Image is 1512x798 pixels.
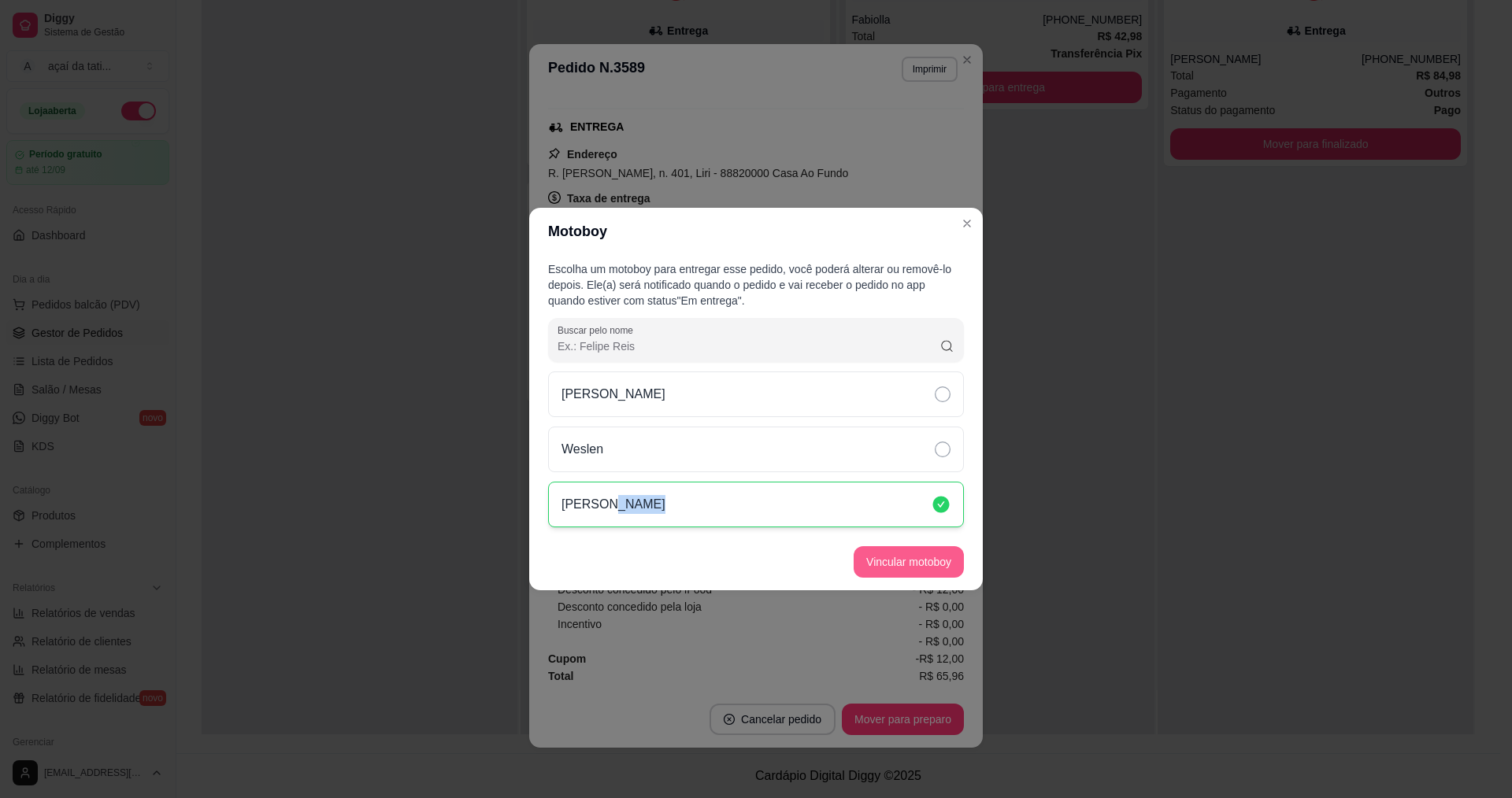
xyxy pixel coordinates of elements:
[561,385,665,404] p: [PERSON_NAME]
[558,338,939,354] input: Buscar pelo nome
[558,323,639,337] label: Buscar pelo nome
[561,440,603,459] p: Weslen
[854,546,964,578] button: Vincular motoboy
[529,208,983,255] header: Motoboy
[561,495,665,514] p: [PERSON_NAME]
[954,211,980,236] button: Close
[548,261,964,308] p: Escolha um motoboy para entregar esse pedido, você poderá alterar ou removê-lo depois. Ele(a) ser...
